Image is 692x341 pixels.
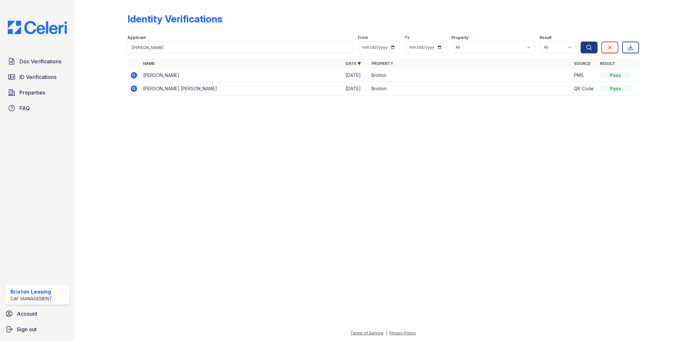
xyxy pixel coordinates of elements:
label: Property [452,35,469,40]
a: ID Verifications [5,70,69,83]
a: Terms of Service [351,331,384,335]
a: Result [600,61,615,66]
td: QR Code [572,82,598,95]
input: Search by name or phone number [127,42,353,53]
a: FAQ [5,102,69,115]
span: Sign out [17,325,37,333]
td: Brixton [369,82,572,95]
span: FAQ [19,104,30,112]
span: ID Verifications [19,73,56,81]
img: CE_Logo_Blue-a8612792a0a2168367f1c8372b55b34899dd931a85d93a1a3d3e32e68fde9ad4.png [3,21,72,34]
span: Doc Verifications [19,57,61,65]
div: | [386,331,387,335]
label: To [405,35,410,40]
a: Sign out [3,323,72,336]
div: CAF Management [10,296,52,302]
label: Applicant [127,35,146,40]
div: Pass [600,85,631,92]
a: Account [3,307,72,320]
div: Identity Verifications [127,13,222,25]
label: From [358,35,368,40]
td: [DATE] [343,82,369,95]
div: Brixton Leasing [10,288,52,296]
span: Properties [19,89,45,96]
a: Property [372,61,394,66]
a: Properties [5,86,69,99]
td: [PERSON_NAME] [PERSON_NAME] [140,82,343,95]
span: Account [17,310,37,318]
a: Doc Verifications [5,55,69,68]
a: Date ▼ [346,61,361,66]
td: [DATE] [343,69,369,82]
a: Name [143,61,155,66]
td: [PERSON_NAME] [140,69,343,82]
td: PMS [572,69,598,82]
label: Result [540,35,552,40]
div: Pass [600,72,631,79]
a: Privacy Policy [390,331,416,335]
td: Brixton [369,69,572,82]
a: Source [574,61,591,66]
